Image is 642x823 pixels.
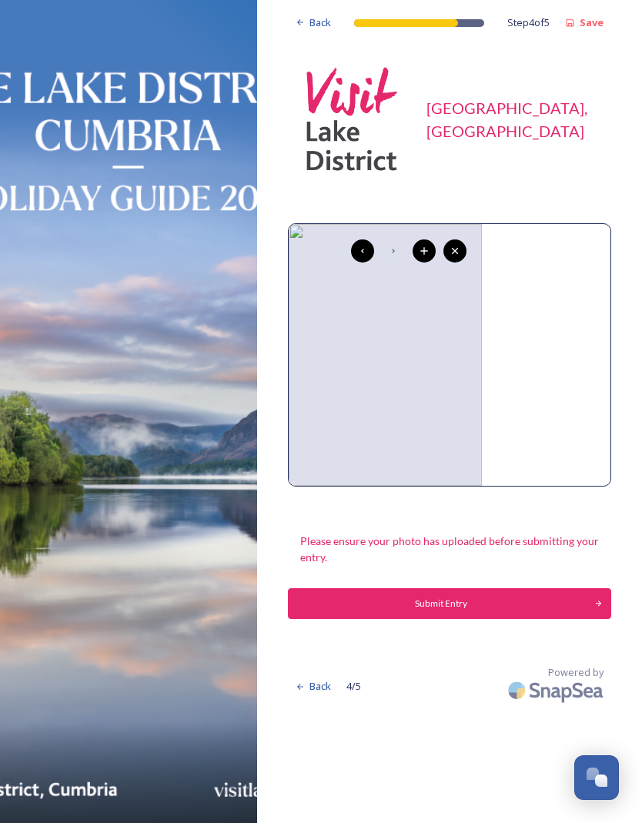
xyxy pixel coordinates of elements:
div: Submit Entry [296,597,587,611]
button: Continue [288,588,611,619]
img: Square-VLD-Logo-Pink-Grey.png [296,62,411,177]
div: [GEOGRAPHIC_DATA], [GEOGRAPHIC_DATA] [426,96,604,142]
span: Back [309,15,331,30]
img: SnapSea Logo [503,672,611,708]
div: Please ensure your photo has uploaded before submitting your entry. [288,525,611,573]
strong: Save [580,15,604,29]
span: Step 4 of 5 [507,15,550,30]
button: Open Chat [574,755,619,800]
span: Back [309,679,331,694]
span: Powered by [548,665,604,680]
span: 4 / 5 [346,679,361,694]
